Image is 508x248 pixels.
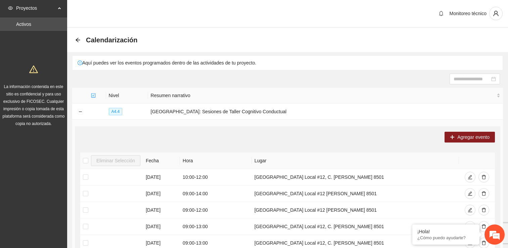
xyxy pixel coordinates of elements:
th: Hora [180,153,252,169]
span: delete [481,241,486,246]
td: 09:00 - 12:00 [180,202,252,218]
span: check-square [91,93,96,98]
td: 09:00 - 13:00 [180,218,252,235]
span: bell [436,11,446,16]
td: 09:00 - 14:00 [180,185,252,202]
button: delete [478,205,489,215]
span: delete [481,224,486,230]
span: warning [29,65,38,74]
td: [GEOGRAPHIC_DATA]: Sesiones de Taller Cognitivo Conductual [148,104,503,120]
td: [GEOGRAPHIC_DATA] Local #12, C. [PERSON_NAME] 8501 [252,169,459,185]
button: delete [478,172,489,182]
td: 10:00 - 12:00 [180,169,252,185]
td: [GEOGRAPHIC_DATA] Local #12, C. [PERSON_NAME] 8501 [252,218,459,235]
span: edit [468,175,472,180]
span: Monitoreo técnico [449,11,487,16]
th: Nivel [106,88,148,104]
button: Eliminar Selección [91,155,140,166]
button: delete [478,188,489,199]
th: Fecha [143,153,180,169]
button: delete [478,221,489,232]
td: [DATE] [143,218,180,235]
span: edit [468,208,472,213]
span: exclamation-circle [78,60,82,65]
td: [GEOGRAPHIC_DATA] Local #12 [PERSON_NAME] 8501 [252,202,459,218]
span: delete [481,191,486,197]
span: edit [468,224,472,230]
div: ¡Hola! [417,229,474,234]
button: edit [465,205,475,215]
span: plus [450,135,455,140]
td: [DATE] [143,202,180,218]
th: Resumen narrativo [148,88,503,104]
td: [DATE] [143,169,180,185]
span: La información contenida en este sitio es confidencial y para uso exclusivo de FICOSEC. Cualquier... [3,84,65,126]
span: Proyectos [16,1,56,15]
span: Resumen narrativo [151,92,495,99]
span: delete [481,208,486,213]
button: edit [465,221,475,232]
div: Back [75,37,81,43]
button: plusAgregar evento [445,132,495,142]
div: Aquí puedes ver los eventos programados dentro de las actividades de tu proyecto. [73,56,503,70]
span: delete [481,175,486,180]
button: Collapse row [78,109,83,115]
button: user [489,7,503,20]
span: arrow-left [75,37,81,43]
td: [GEOGRAPHIC_DATA] Local #12 [PERSON_NAME] 8501 [252,185,459,202]
span: user [490,10,502,16]
a: Activos [16,22,31,27]
button: edit [465,172,475,182]
span: A4.4 [109,108,123,115]
span: edit [468,191,472,197]
span: Calendarización [86,35,137,45]
button: bell [436,8,447,19]
th: Lugar [252,153,459,169]
span: eye [8,6,13,10]
td: [DATE] [143,185,180,202]
span: Agregar evento [457,133,490,141]
p: ¿Cómo puedo ayudarte? [417,235,474,240]
button: edit [465,188,475,199]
